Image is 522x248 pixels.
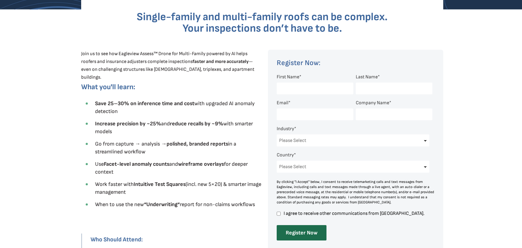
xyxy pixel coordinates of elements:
[277,126,294,132] span: Industry
[277,179,435,205] div: By clicking "I Accept" below, I consent to receive telemarketing calls and text messages from Eag...
[95,100,194,107] strong: Save 25–30% on inference time and cost
[277,74,299,80] span: First Name
[144,201,180,208] strong: “Underwriting”
[183,22,342,35] span: Your inspections don’t have to be.
[95,201,255,208] span: When to use the new report for non-claims workflows
[137,11,388,24] span: Single-family and multi-family roofs can be complex.
[95,121,161,127] strong: Increase precision by ~25%
[277,211,281,216] input: I agree to receive other communications from [GEOGRAPHIC_DATA].
[193,59,249,64] strong: faster and more accurately
[170,121,223,127] strong: reduce recalls by ~9%
[277,152,294,158] span: Country
[178,161,224,167] strong: wireframe overlays
[95,161,248,175] span: Use and for deeper context
[81,51,254,80] span: Join us to see how Eagleview Assess™ Drone for Multi-Family powered by AI helps roofers and insur...
[277,225,326,240] input: Register Now
[81,83,135,91] span: What you'll learn:
[95,121,253,135] span: and with smarter models
[95,141,236,155] span: Go from capture → analysis → in a streamlined workflow
[356,100,389,106] span: Company Name
[277,58,320,67] span: Register Now:
[356,74,378,80] span: Last Name
[91,236,143,243] strong: Who Should Attend:
[95,181,261,195] span: Work faster with (incl. new 5×20) & smarter image management
[104,161,169,167] strong: Facet-level anomaly counts
[167,141,228,147] strong: polished, branded reports
[283,211,432,216] span: I agree to receive other communications from [GEOGRAPHIC_DATA].
[95,100,255,115] span: with upgraded AI anomaly detection
[134,181,186,187] strong: Intuitive Test Squares
[277,100,288,106] span: Email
